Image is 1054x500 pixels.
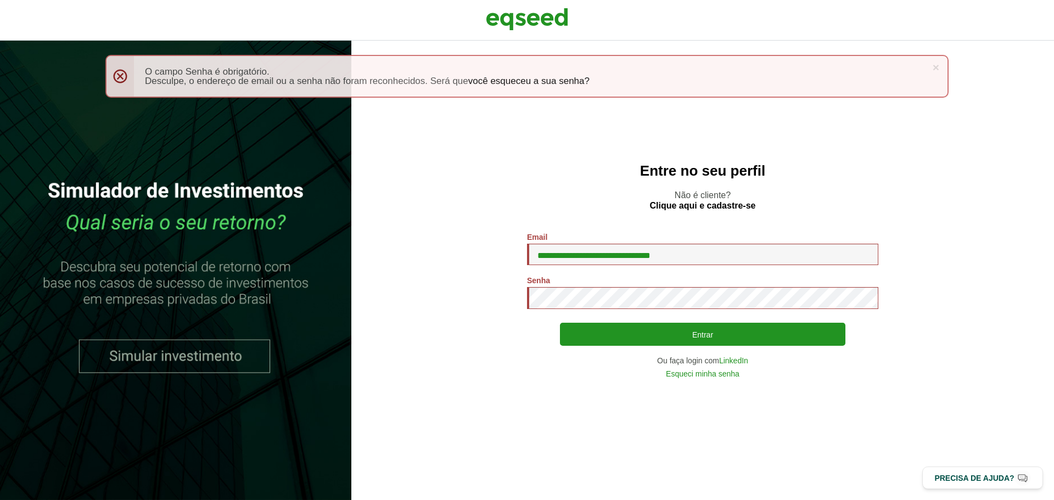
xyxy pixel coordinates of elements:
li: O campo Senha é obrigatório. [145,67,926,76]
label: Senha [527,277,550,284]
a: Esqueci minha senha [666,370,739,378]
a: × [933,61,939,73]
img: EqSeed Logo [486,5,568,33]
p: Não é cliente? [373,190,1032,211]
label: Email [527,233,547,241]
button: Entrar [560,323,845,346]
div: Ou faça login com [527,357,878,364]
li: Desculpe, o endereço de email ou a senha não foram reconhecidos. Será que [145,76,926,86]
a: você esqueceu a sua senha? [468,76,590,86]
a: LinkedIn [719,357,748,364]
a: Clique aqui e cadastre-se [650,201,756,210]
h2: Entre no seu perfil [373,163,1032,179]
